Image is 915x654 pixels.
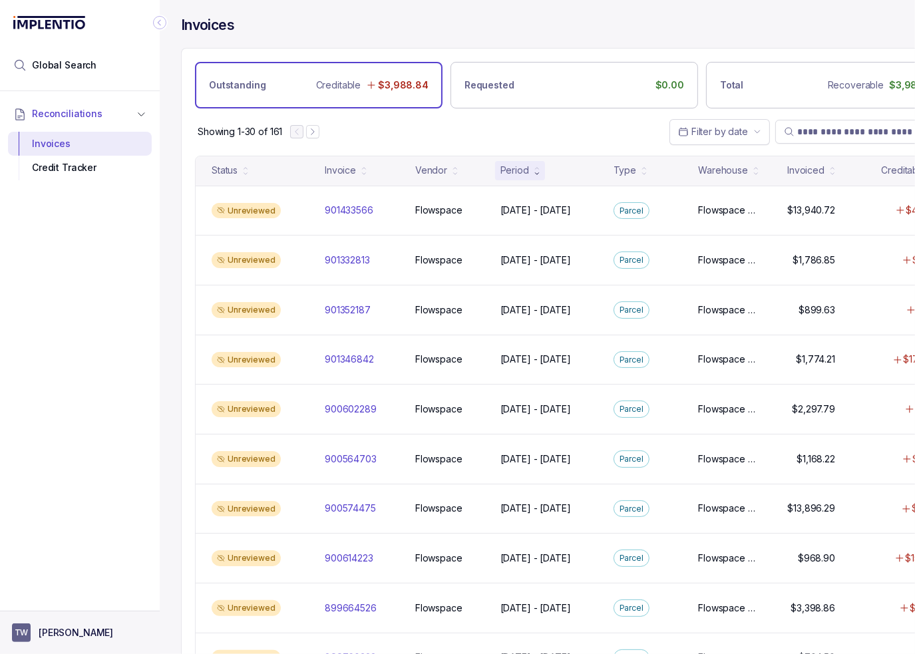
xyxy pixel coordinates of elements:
p: Flowspace - Fedex [698,552,757,565]
p: Outstanding [209,79,266,92]
p: Flowspace - Fedex [698,403,757,416]
p: $13,940.72 [787,204,835,217]
p: Parcel [620,601,643,615]
span: Global Search [32,59,96,72]
p: [DATE] - [DATE] [500,452,571,466]
div: Invoiced [787,164,824,177]
div: Unreviewed [212,401,281,417]
p: Parcel [620,452,643,466]
p: $2,297.79 [792,403,835,416]
div: Remaining page entries [198,125,282,138]
div: Unreviewed [212,501,281,517]
p: 901346842 [325,353,374,366]
div: Invoices [19,132,141,156]
p: Total [720,79,743,92]
p: 900574475 [325,502,376,515]
div: Status [212,164,238,177]
p: $13,896.29 [787,502,835,515]
p: Flowspace [415,204,462,217]
p: $968.90 [798,552,835,565]
p: $0.00 [655,79,684,92]
p: [DATE] - [DATE] [500,552,571,565]
button: Next Page [306,125,319,138]
div: Unreviewed [212,352,281,368]
div: Unreviewed [212,252,281,268]
span: Filter by date [691,126,748,137]
p: $3,398.86 [791,601,835,615]
p: Flowspace [415,552,462,565]
p: Showing 1-30 of 161 [198,125,282,138]
p: 901433566 [325,204,373,217]
p: [DATE] - [DATE] [500,601,571,615]
button: Reconciliations [8,99,152,128]
p: Parcel [620,253,643,267]
p: [PERSON_NAME] [39,626,113,639]
div: Type [614,164,636,177]
div: Unreviewed [212,451,281,467]
p: [DATE] - [DATE] [500,204,571,217]
p: Parcel [620,552,643,565]
p: Flowspace [415,403,462,416]
div: Unreviewed [212,302,281,318]
p: Flowspace [415,502,462,515]
div: Invoice [325,164,356,177]
p: Flowspace - Fedex [698,253,757,267]
p: 899664526 [325,601,377,615]
div: Unreviewed [212,600,281,616]
p: $1,168.22 [797,452,835,466]
p: Flowspace - Fedex [698,353,757,366]
p: Parcel [620,353,643,367]
p: [DATE] - [DATE] [500,253,571,267]
p: [DATE] - [DATE] [500,502,571,515]
div: Period [500,164,529,177]
p: Parcel [620,204,643,218]
span: Reconciliations [32,107,102,120]
p: 900602289 [325,403,377,416]
p: 901352187 [325,303,371,317]
p: Flowspace - Fedex [698,601,757,615]
search: Date Range Picker [678,125,748,138]
p: 900614223 [325,552,373,565]
div: Collapse Icon [152,15,168,31]
p: $1,786.85 [793,253,835,267]
button: User initials[PERSON_NAME] [12,623,148,642]
button: Date Range Picker [669,119,770,144]
p: Flowspace - Fedex [698,303,757,317]
p: Flowspace [415,253,462,267]
p: 900564703 [325,452,377,466]
p: $1,774.21 [796,353,835,366]
p: Parcel [620,303,643,317]
p: Flowspace - Fedex [698,502,757,515]
div: Unreviewed [212,550,281,566]
p: Flowspace [415,452,462,466]
div: Vendor [415,164,447,177]
p: $3,988.84 [378,79,429,92]
p: Flowspace [415,303,462,317]
h4: Invoices [181,16,234,35]
div: Credit Tracker [19,156,141,180]
p: [DATE] - [DATE] [500,353,571,366]
p: Recoverable [828,79,884,92]
p: 901332813 [325,253,370,267]
p: Creditable [316,79,361,92]
p: Parcel [620,403,643,416]
div: Warehouse [698,164,748,177]
p: Flowspace - Fedex [698,452,757,466]
p: Flowspace [415,353,462,366]
p: [DATE] - [DATE] [500,403,571,416]
p: Requested [464,79,514,92]
p: Parcel [620,502,643,516]
div: Reconciliations [8,129,152,183]
p: Flowspace [415,601,462,615]
div: Unreviewed [212,203,281,219]
p: Flowspace - Fedex [698,204,757,217]
span: User initials [12,623,31,642]
p: [DATE] - [DATE] [500,303,571,317]
p: $899.63 [799,303,835,317]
